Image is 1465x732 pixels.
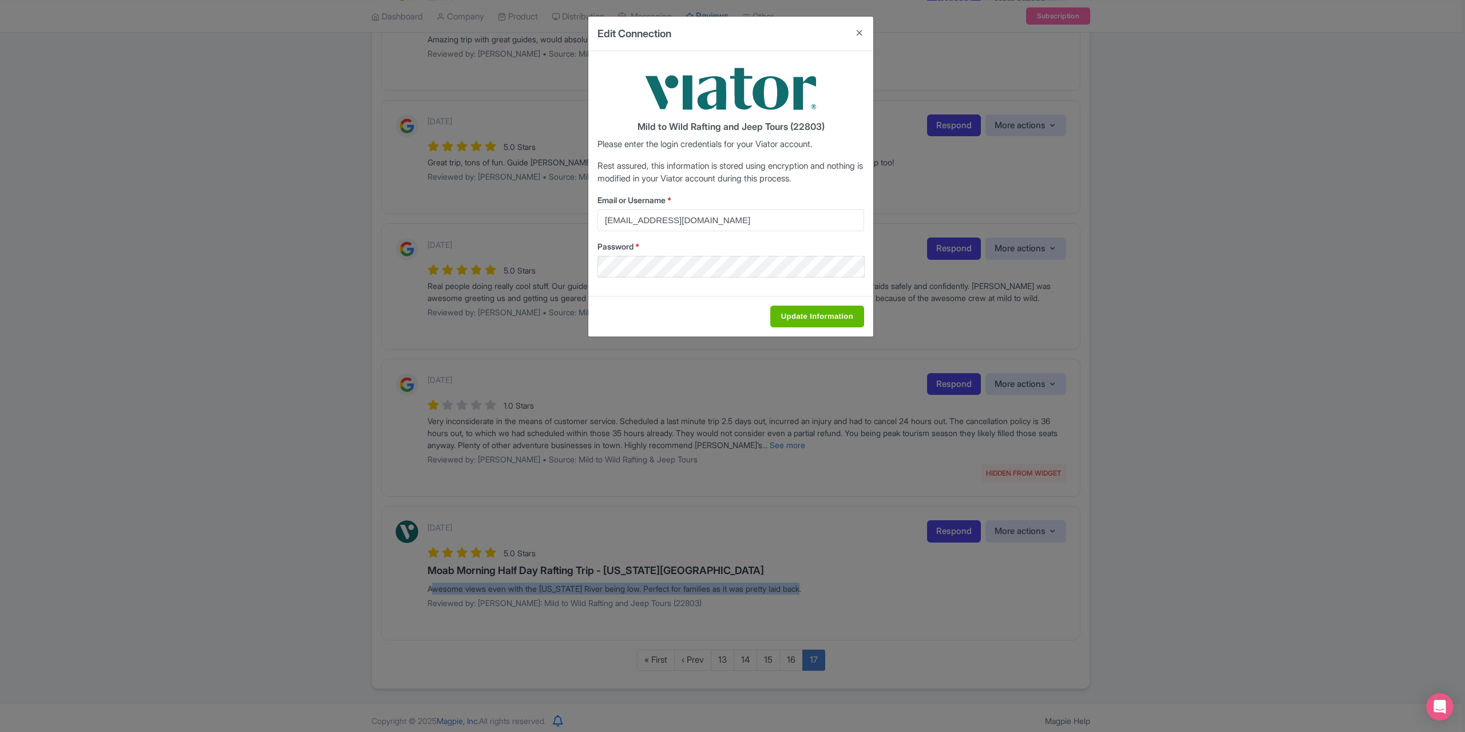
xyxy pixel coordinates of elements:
[846,17,873,49] button: Close
[597,160,864,185] p: Rest assured, this information is stored using encryption and nothing is modified in your Viator ...
[597,195,666,205] span: Email or Username
[770,306,864,327] input: Update Information
[597,242,633,251] span: Password
[645,60,817,117] img: viator-9033d3fb01e0b80761764065a76b653a.png
[597,26,671,41] h4: Edit Connection
[597,122,864,132] h4: Mild to Wild Rafting and Jeep Tours (22803)
[597,138,864,151] p: Please enter the login credentials for your Viator account.
[1426,693,1454,721] div: Open Intercom Messenger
